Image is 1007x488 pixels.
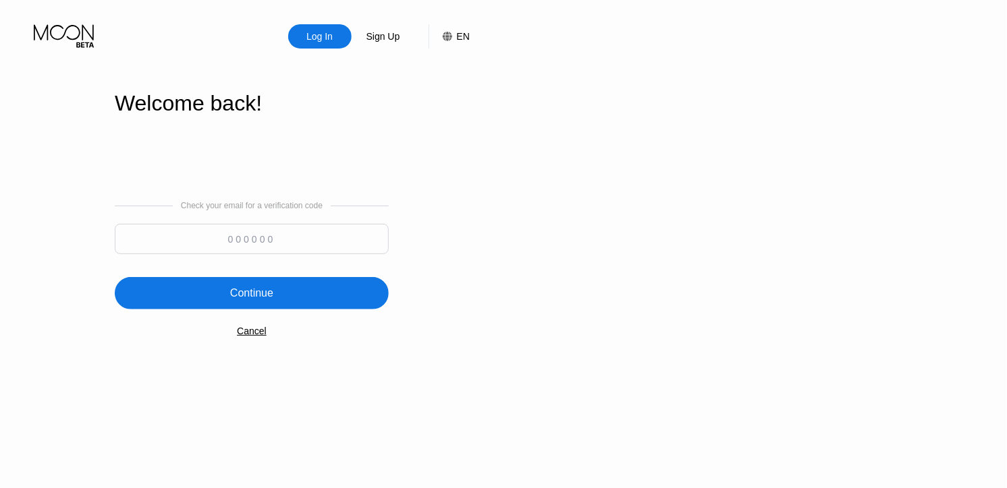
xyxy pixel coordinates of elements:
[352,24,415,49] div: Sign Up
[115,224,389,254] input: 000000
[457,31,470,42] div: EN
[305,30,334,43] div: Log In
[115,277,389,309] div: Continue
[288,24,352,49] div: Log In
[365,30,402,43] div: Sign Up
[429,24,470,49] div: EN
[115,91,389,116] div: Welcome back!
[237,326,267,336] div: Cancel
[230,286,273,300] div: Continue
[181,201,323,210] div: Check your email for a verification code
